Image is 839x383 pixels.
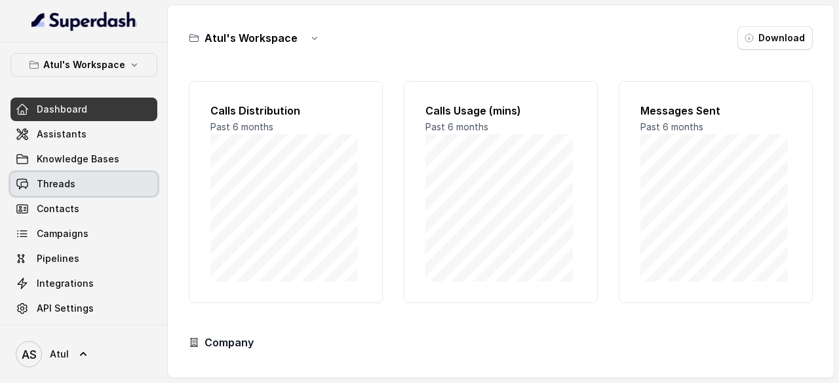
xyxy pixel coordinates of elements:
span: API Settings [37,302,94,315]
a: Campaigns [10,222,157,246]
span: Pipelines [37,252,79,265]
a: API Settings [10,297,157,320]
h2: Messages Sent [640,103,791,119]
h3: Company [205,335,254,350]
a: Dashboard [10,98,157,121]
text: AS [22,348,37,361]
h3: Atul's Workspace [205,30,298,46]
span: Knowledge Bases [37,153,119,166]
span: Integrations [37,277,94,290]
button: Download [737,26,813,50]
a: Contacts [10,197,157,221]
span: Contacts [37,202,79,215]
a: Assistants [10,122,157,146]
span: Dashboard [37,103,87,116]
img: light.svg [31,10,137,31]
h2: Calls Distribution [210,103,361,119]
a: Threads [10,172,157,196]
span: Past 6 months [640,121,703,132]
p: Atul's Workspace [43,57,125,73]
span: Past 6 months [425,121,488,132]
a: Knowledge Bases [10,147,157,171]
span: Campaigns [37,227,88,240]
span: Atul [50,348,69,361]
a: Atul [10,336,157,373]
button: Atul's Workspace [10,53,157,77]
a: Integrations [10,272,157,295]
span: Past 6 months [210,121,273,132]
a: Pipelines [10,247,157,270]
a: Voices Library [10,321,157,345]
span: Threads [37,177,75,191]
span: Assistants [37,128,87,141]
h2: Calls Usage (mins) [425,103,576,119]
